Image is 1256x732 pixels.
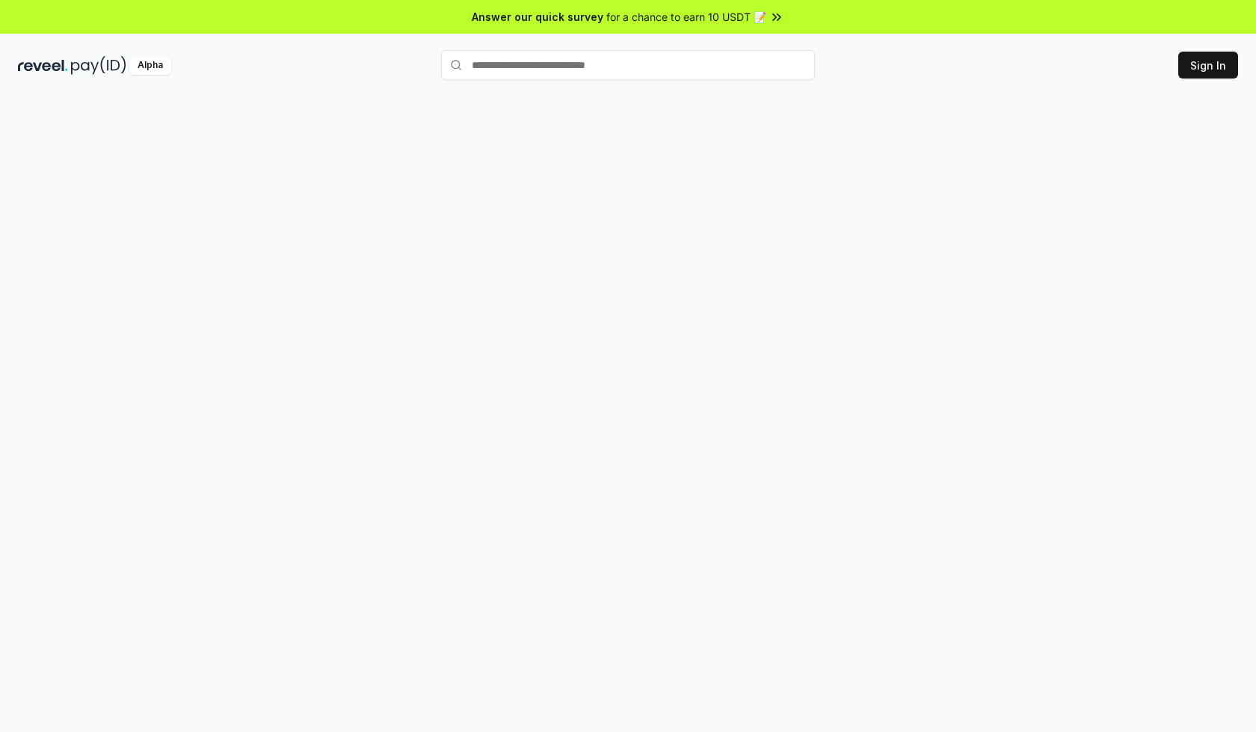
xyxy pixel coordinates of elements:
[129,56,171,75] div: Alpha
[606,9,766,25] span: for a chance to earn 10 USDT 📝
[472,9,603,25] span: Answer our quick survey
[71,56,126,75] img: pay_id
[1178,52,1238,79] button: Sign In
[18,56,68,75] img: reveel_dark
